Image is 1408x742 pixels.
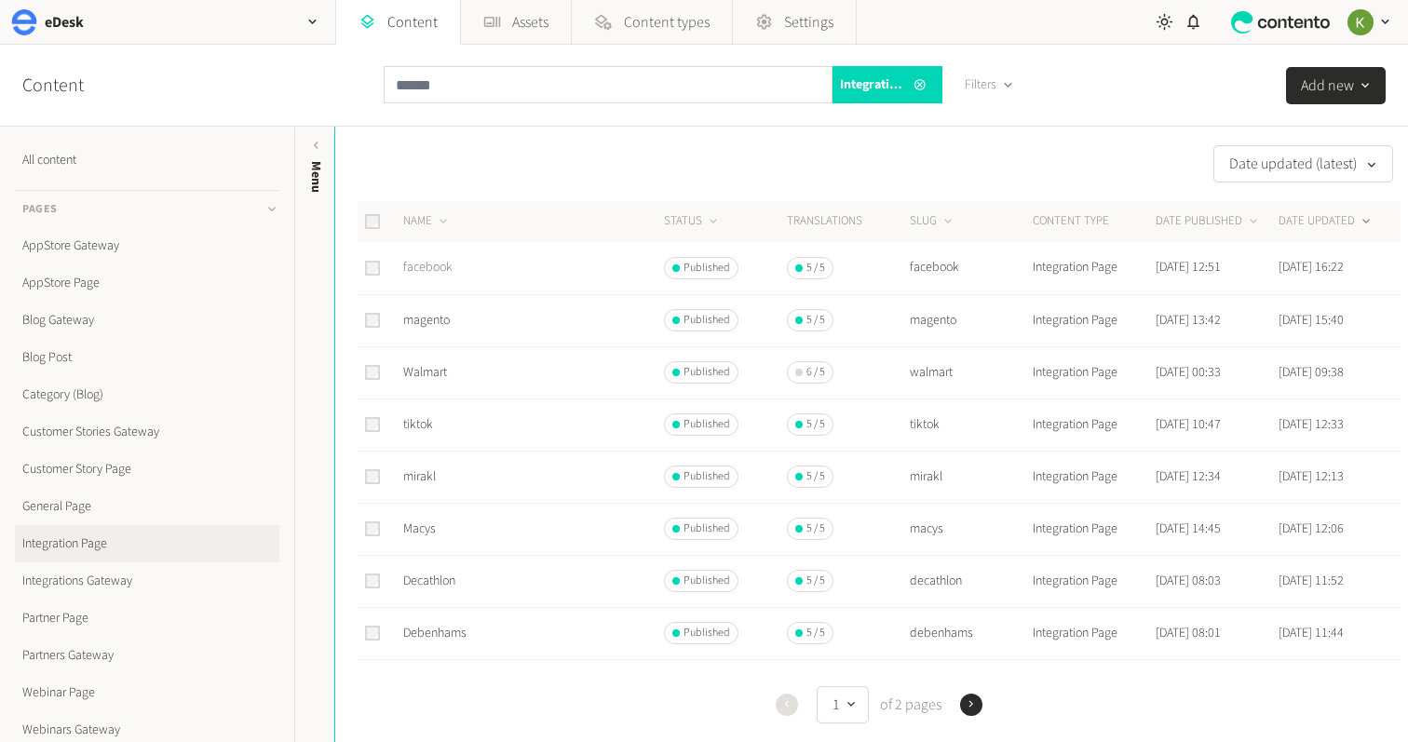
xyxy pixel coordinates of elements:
td: walmart [909,346,1032,398]
td: tiktok [909,398,1032,451]
td: Integration Page [1032,659,1155,711]
span: Published [684,416,730,433]
a: Partner Page [15,600,279,637]
span: Published [684,364,730,381]
a: Debenhams [403,624,467,642]
a: Blog Post [15,339,279,376]
a: Webinar Page [15,674,279,711]
button: DATE UPDATED [1279,212,1374,231]
span: 5 / 5 [806,625,825,641]
td: Integration Page [1032,555,1155,607]
span: Filters [965,75,996,95]
button: Filters [950,66,1029,103]
a: facebook [403,258,453,277]
time: [DATE] 08:01 [1156,624,1221,642]
a: AppStore Gateway [15,227,279,264]
time: [DATE] 12:33 [1279,415,1344,434]
a: tiktok [403,415,433,434]
td: decathlon [909,555,1032,607]
time: [DATE] 16:22 [1279,258,1344,277]
time: [DATE] 14:45 [1156,519,1221,538]
span: Settings [784,11,833,34]
span: 5 / 5 [806,416,825,433]
span: Published [684,625,730,641]
button: Date updated (latest) [1213,145,1393,182]
span: 5 / 5 [806,573,825,589]
span: Published [684,468,730,485]
span: 6 / 5 [806,364,825,381]
td: Integration Page [1032,451,1155,503]
time: [DATE] 11:44 [1279,624,1344,642]
a: Decathlon [403,572,455,590]
td: Integration Page [1032,242,1155,294]
button: DATE PUBLISHED [1156,212,1261,231]
button: STATUS [664,212,721,231]
td: Integration Page [1032,346,1155,398]
td: mirakl [909,451,1032,503]
td: magento [909,294,1032,346]
span: 5 / 5 [806,260,825,277]
h2: Content [22,72,127,100]
time: [DATE] 00:33 [1156,363,1221,382]
span: Menu [306,161,326,193]
a: Walmart [403,363,447,382]
a: magento [403,311,450,330]
span: Content types [624,11,710,34]
a: mirakl [403,467,436,486]
time: [DATE] 11:52 [1279,572,1344,590]
time: [DATE] 10:47 [1156,415,1221,434]
button: 1 [817,686,869,723]
span: 5 / 5 [806,520,825,537]
span: Published [684,312,730,329]
time: [DATE] 12:34 [1156,467,1221,486]
time: [DATE] 12:51 [1156,258,1221,277]
th: Translations [786,201,909,242]
span: Published [684,520,730,537]
img: eDesk [11,9,37,35]
a: Partners Gateway [15,637,279,674]
td: debenhams [909,607,1032,659]
a: General Page [15,488,279,525]
span: Published [684,260,730,277]
th: CONTENT TYPE [1032,201,1155,242]
td: Integration Page [1032,503,1155,555]
time: [DATE] 15:40 [1279,311,1344,330]
td: facebook [909,242,1032,294]
h2: eDesk [45,11,84,34]
span: of 2 pages [876,694,941,716]
button: Add new [1286,67,1386,104]
time: [DATE] 09:38 [1279,363,1344,382]
a: Blog Gateway [15,302,279,339]
td: Integration Page [1032,398,1155,451]
time: [DATE] 12:13 [1279,467,1344,486]
time: [DATE] 13:42 [1156,311,1221,330]
a: Integrations Gateway [15,562,279,600]
td: Integration Page [1032,607,1155,659]
td: macys [909,503,1032,555]
td: best-buy-[GEOGRAPHIC_DATA] [909,659,1032,711]
a: Customer Stories Gateway [15,413,279,451]
span: Integration Page [840,75,905,95]
a: All content [15,142,279,179]
a: Integration Page [15,525,279,562]
a: AppStore Page [15,264,279,302]
a: Macys [403,519,436,538]
span: Pages [22,201,58,218]
button: NAME [403,212,451,231]
span: Published [684,573,730,589]
span: 5 / 5 [806,468,825,485]
img: Keelin Terry [1347,9,1374,35]
time: [DATE] 12:06 [1279,519,1344,538]
time: [DATE] 08:03 [1156,572,1221,590]
span: 5 / 5 [806,312,825,329]
a: Customer Story Page [15,451,279,488]
button: SLUG [910,212,955,231]
td: Integration Page [1032,294,1155,346]
a: Category (Blog) [15,376,279,413]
